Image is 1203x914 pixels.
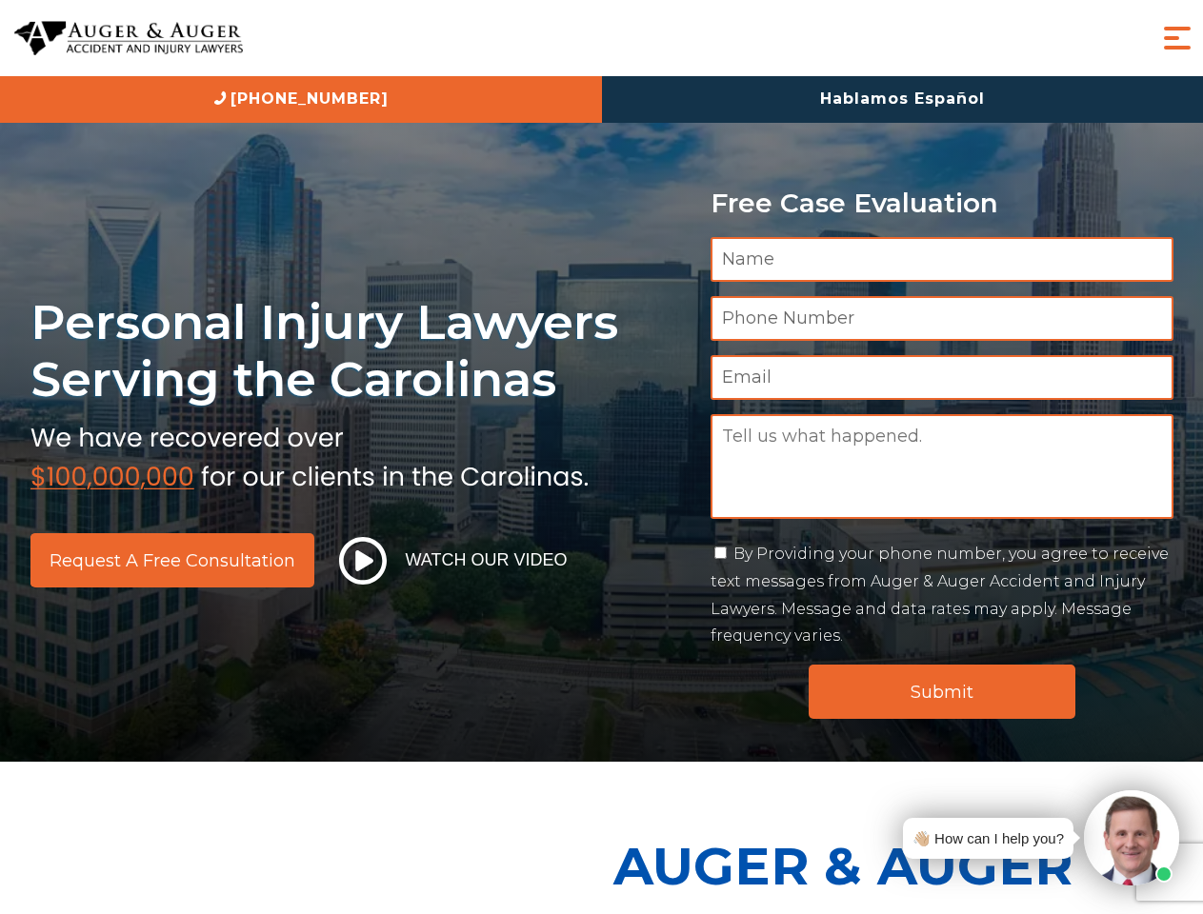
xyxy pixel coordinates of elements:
[333,536,573,586] button: Watch Our Video
[809,665,1075,719] input: Submit
[50,552,295,569] span: Request a Free Consultation
[613,819,1193,913] p: Auger & Auger
[711,189,1173,218] p: Free Case Evaluation
[711,296,1173,341] input: Phone Number
[1084,790,1179,885] img: Intaker widget Avatar
[711,237,1173,282] input: Name
[30,418,589,490] img: sub text
[912,825,1064,851] div: 👋🏼 How can I help you?
[30,293,688,408] h1: Personal Injury Lawyers Serving the Carolinas
[711,355,1173,400] input: Email
[30,533,314,587] a: Request a Free Consultation
[711,545,1169,645] label: By Providing your phone number, you agree to receive text messages from Auger & Auger Accident an...
[1158,19,1196,57] button: Menu
[14,21,243,56] img: Auger & Auger Accident and Injury Lawyers Logo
